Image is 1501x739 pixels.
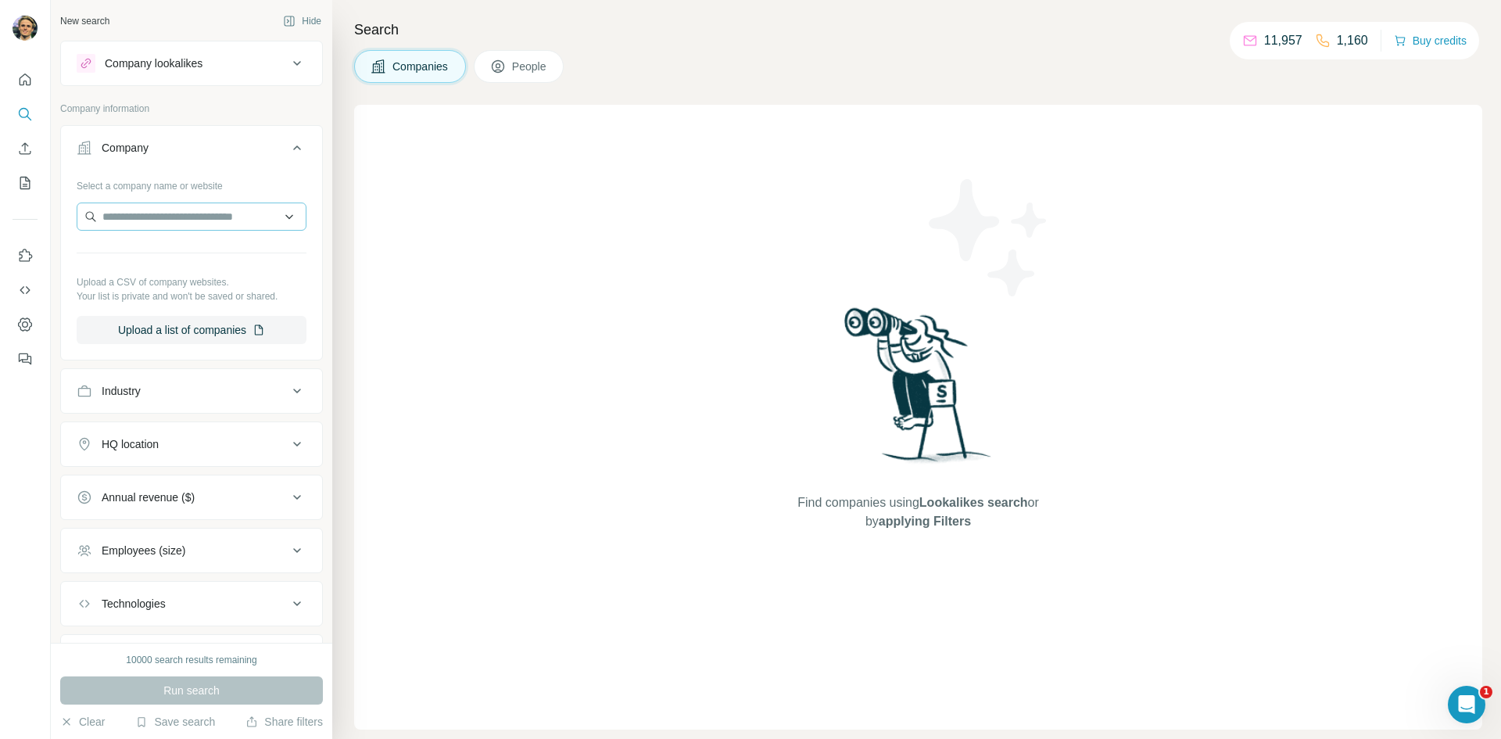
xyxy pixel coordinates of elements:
span: People [512,59,548,74]
button: HQ location [61,425,322,463]
button: Upload a list of companies [77,316,306,344]
img: Avatar [13,16,38,41]
button: Annual revenue ($) [61,479,322,516]
p: Upload a CSV of company websites. [77,275,306,289]
button: Use Surfe on LinkedIn [13,242,38,270]
button: Buy credits [1394,30,1467,52]
button: Clear [60,714,105,730]
div: HQ location [102,436,159,452]
button: Company lookalikes [61,45,322,82]
button: Keywords [61,638,322,676]
button: Dashboard [13,310,38,339]
div: New search [60,14,109,28]
button: My lists [13,169,38,197]
iframe: Intercom live chat [1448,686,1485,723]
img: Surfe Illustration - Woman searching with binoculars [837,303,1000,478]
span: Find companies using or by [793,493,1043,531]
h4: Search [354,19,1482,41]
button: Search [13,100,38,128]
p: Company information [60,102,323,116]
div: Select a company name or website [77,173,306,193]
button: Industry [61,372,322,410]
button: Technologies [61,585,322,622]
span: 1 [1480,686,1492,698]
p: 11,957 [1264,31,1302,50]
button: Enrich CSV [13,135,38,163]
span: Lookalikes search [919,496,1028,509]
div: Company lookalikes [105,56,202,71]
span: Companies [392,59,450,74]
p: 1,160 [1337,31,1368,50]
button: Employees (size) [61,532,322,569]
img: Surfe Illustration - Stars [919,167,1059,308]
div: Technologies [102,596,166,612]
div: Industry [102,383,141,399]
div: Employees (size) [102,543,185,558]
div: 10000 search results remaining [126,653,256,667]
div: Annual revenue ($) [102,490,195,505]
button: Share filters [245,714,323,730]
span: applying Filters [879,515,971,528]
button: Save search [135,714,215,730]
p: Your list is private and won't be saved or shared. [77,289,306,303]
button: Company [61,129,322,173]
button: Feedback [13,345,38,373]
div: Company [102,140,149,156]
button: Quick start [13,66,38,94]
button: Use Surfe API [13,276,38,304]
button: Hide [272,9,332,33]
